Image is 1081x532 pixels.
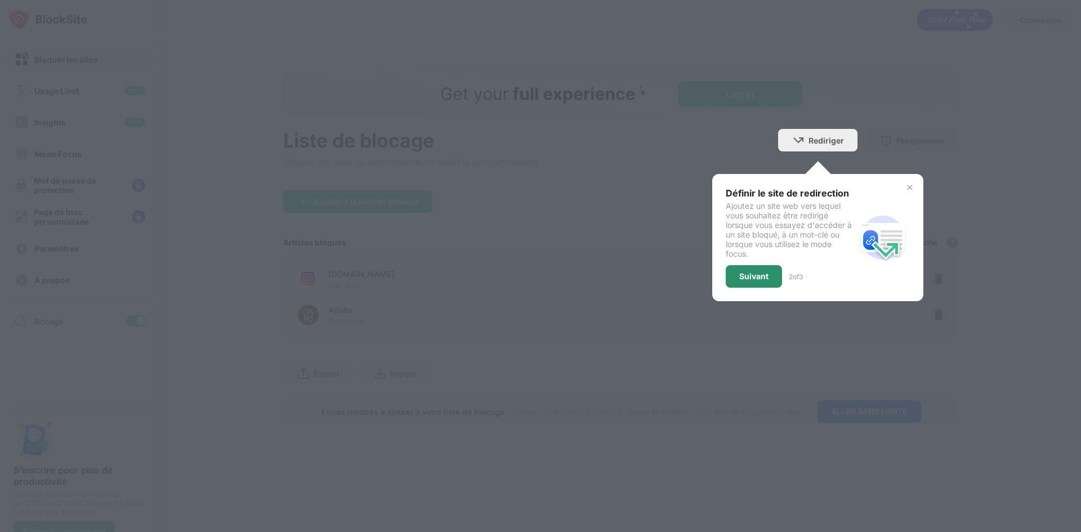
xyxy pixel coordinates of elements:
[726,201,856,258] div: Ajoutez un site web vers lequel vous souhaitez être redirigé lorsque vous essayez d'accéder à un ...
[789,272,803,281] div: 2 of 3
[856,211,910,265] img: redirect.svg
[739,272,769,281] div: Suivant
[726,187,856,199] div: Définir le site de redirection
[808,136,844,145] div: Rediriger
[905,183,914,192] img: x-button.svg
